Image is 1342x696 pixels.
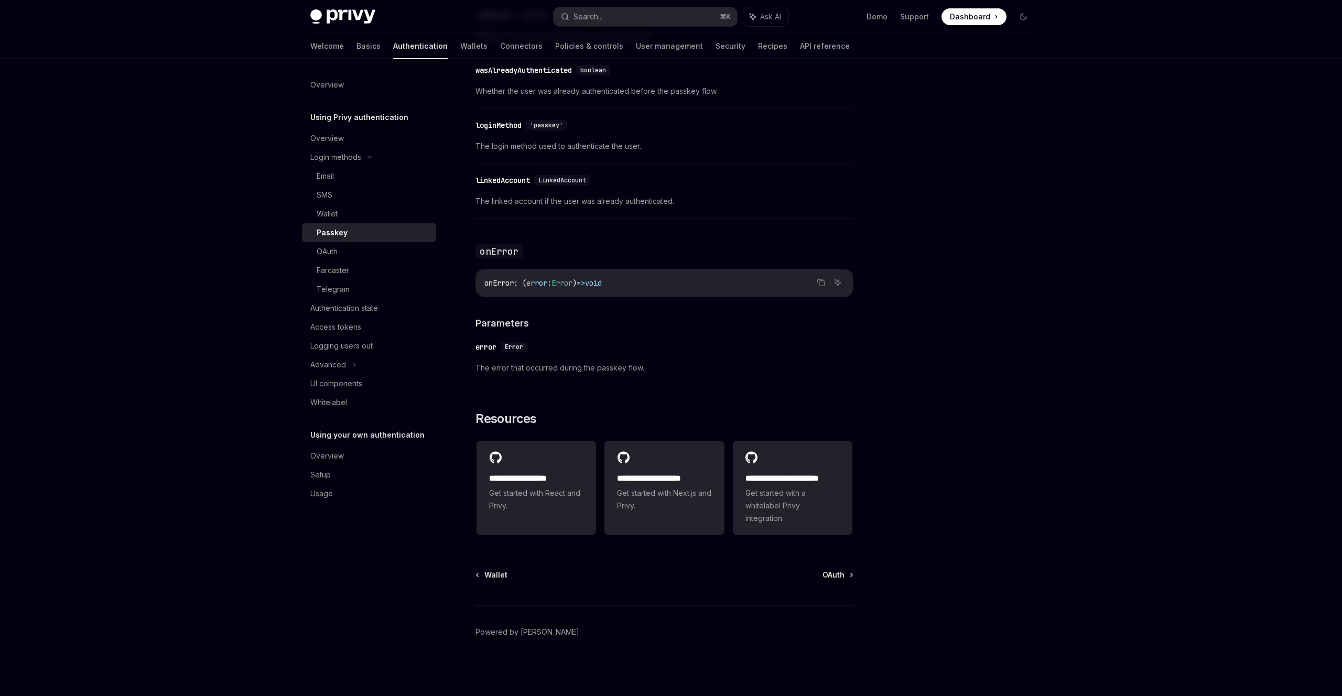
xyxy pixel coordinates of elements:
[475,342,496,352] div: error
[302,186,436,204] a: SMS
[822,570,852,580] a: OAuth
[302,167,436,186] a: Email
[573,10,603,23] div: Search...
[720,13,731,21] span: ⌘ K
[551,278,572,288] span: Error
[310,132,344,145] div: Overview
[310,358,346,371] div: Advanced
[760,12,781,22] span: Ask AI
[505,343,523,351] span: Error
[477,570,507,580] a: Wallet
[500,34,543,59] a: Connectors
[822,570,845,580] span: OAuth
[475,195,853,208] span: The linked account if the user was already authenticated.
[617,487,711,512] span: Get started with Next.js and Privy.
[489,487,583,512] span: Get started with React and Privy.
[526,278,547,288] span: error
[585,278,602,288] span: void
[310,377,362,390] div: UI components
[547,278,551,288] span: :
[302,204,436,223] a: Wallet
[310,151,361,164] div: Login methods
[302,261,436,280] a: Farcaster
[310,487,333,500] div: Usage
[302,299,436,318] a: Authentication state
[317,226,348,239] div: Passkey
[900,12,929,22] a: Support
[475,85,853,97] span: Whether the user was already authenticated before the passkey flow.
[302,223,436,242] a: Passkey
[317,283,350,296] div: Telegram
[636,34,703,59] a: User management
[310,469,331,481] div: Setup
[758,34,787,59] a: Recipes
[514,278,526,288] span: : (
[310,340,373,352] div: Logging users out
[538,176,586,184] span: LinkedAccount
[475,244,523,258] code: onError
[950,12,990,22] span: Dashboard
[302,465,436,484] a: Setup
[302,447,436,465] a: Overview
[317,245,338,258] div: OAuth
[742,7,788,26] button: Ask AI
[302,484,436,503] a: Usage
[310,321,361,333] div: Access tokens
[475,140,853,153] span: The login method used to authenticate the user.
[475,362,853,374] span: The error that occurred during the passkey flow.
[310,302,378,314] div: Authentication state
[1015,8,1032,25] button: Toggle dark mode
[554,7,737,26] button: Search...⌘K
[317,189,332,201] div: SMS
[310,9,375,24] img: dark logo
[310,429,425,441] h5: Using your own authentication
[577,278,585,288] span: =>
[555,34,623,59] a: Policies & controls
[302,280,436,299] a: Telegram
[867,12,888,22] a: Demo
[941,8,1006,25] a: Dashboard
[475,410,537,427] span: Resources
[530,121,563,129] span: 'passkey'
[310,450,344,462] div: Overview
[716,34,745,59] a: Security
[475,65,572,75] div: wasAlreadyAuthenticated
[484,570,507,580] span: Wallet
[310,111,408,124] h5: Using Privy authentication
[484,278,514,288] span: onError
[475,627,579,637] a: Powered by [PERSON_NAME]
[317,208,338,220] div: Wallet
[302,129,436,148] a: Overview
[475,175,530,186] div: linkedAccount
[572,278,577,288] span: )
[814,276,828,289] button: Copy the contents from the code block
[460,34,488,59] a: Wallets
[317,170,334,182] div: Email
[302,242,436,261] a: OAuth
[310,34,344,59] a: Welcome
[580,66,606,74] span: boolean
[745,487,840,525] span: Get started with a whitelabel Privy integration.
[831,276,845,289] button: Ask AI
[317,264,349,277] div: Farcaster
[475,120,522,130] div: loginMethod
[302,336,436,355] a: Logging users out
[302,318,436,336] a: Access tokens
[475,316,529,330] span: Parameters
[302,75,436,94] a: Overview
[800,34,850,59] a: API reference
[356,34,381,59] a: Basics
[302,393,436,412] a: Whitelabel
[302,374,436,393] a: UI components
[310,396,347,409] div: Whitelabel
[393,34,448,59] a: Authentication
[310,79,344,91] div: Overview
